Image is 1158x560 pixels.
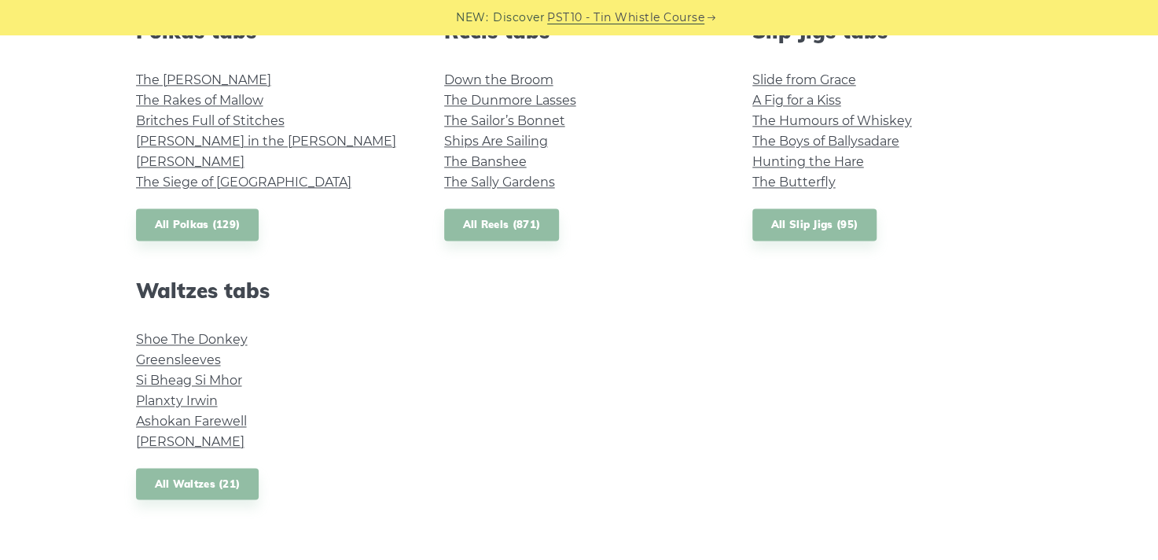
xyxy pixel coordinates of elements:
[136,175,351,190] a: The Siege of [GEOGRAPHIC_DATA]
[136,113,285,128] a: Britches Full of Stitches
[444,72,553,87] a: Down the Broom
[752,208,877,241] a: All Slip Jigs (95)
[136,208,259,241] a: All Polkas (129)
[752,19,1023,43] h2: Slip Jigs tabs
[444,134,548,149] a: Ships Are Sailing
[136,393,218,408] a: Planxty Irwin
[136,468,259,500] a: All Waltzes (21)
[752,154,864,169] a: Hunting the Hare
[444,19,715,43] h2: Reels tabs
[136,72,271,87] a: The [PERSON_NAME]
[136,414,247,429] a: Ashokan Farewell
[547,9,704,27] a: PST10 - Tin Whistle Course
[136,332,248,347] a: Shoe The Donkey
[136,278,406,303] h2: Waltzes tabs
[136,154,244,169] a: [PERSON_NAME]
[136,434,244,449] a: [PERSON_NAME]
[136,352,221,367] a: Greensleeves
[444,93,576,108] a: The Dunmore Lasses
[752,134,899,149] a: The Boys of Ballysadare
[444,154,527,169] a: The Banshee
[444,113,565,128] a: The Sailor’s Bonnet
[752,175,836,190] a: The Butterfly
[136,373,242,388] a: Si­ Bheag Si­ Mhor
[136,93,263,108] a: The Rakes of Mallow
[752,113,912,128] a: The Humours of Whiskey
[444,208,560,241] a: All Reels (871)
[493,9,545,27] span: Discover
[444,175,555,190] a: The Sally Gardens
[456,9,488,27] span: NEW:
[136,19,406,43] h2: Polkas tabs
[136,134,396,149] a: [PERSON_NAME] in the [PERSON_NAME]
[752,72,856,87] a: Slide from Grace
[752,93,841,108] a: A Fig for a Kiss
